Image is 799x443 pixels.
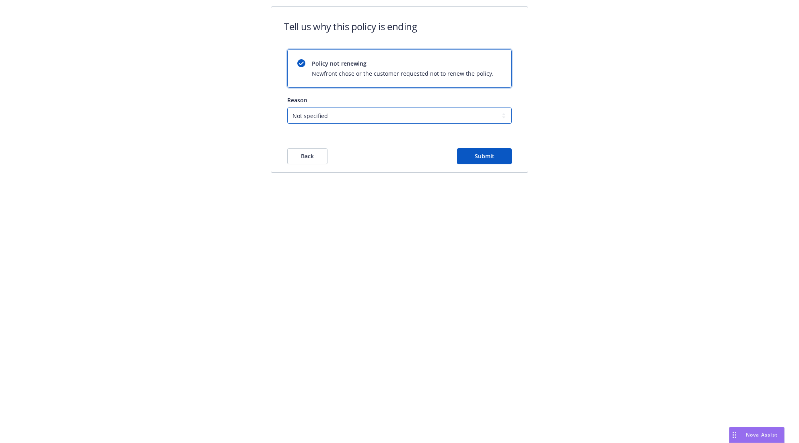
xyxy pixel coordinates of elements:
[312,59,494,68] span: Policy not renewing
[287,96,307,104] span: Reason
[287,148,327,164] button: Back
[301,152,314,160] span: Back
[729,427,739,443] div: Drag to move
[312,69,494,78] span: Newfront chose or the customer requested not to renew the policy.
[746,431,778,438] span: Nova Assist
[457,148,512,164] button: Submit
[475,152,494,160] span: Submit
[284,20,417,33] h1: Tell us why this policy is ending
[729,427,785,443] button: Nova Assist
